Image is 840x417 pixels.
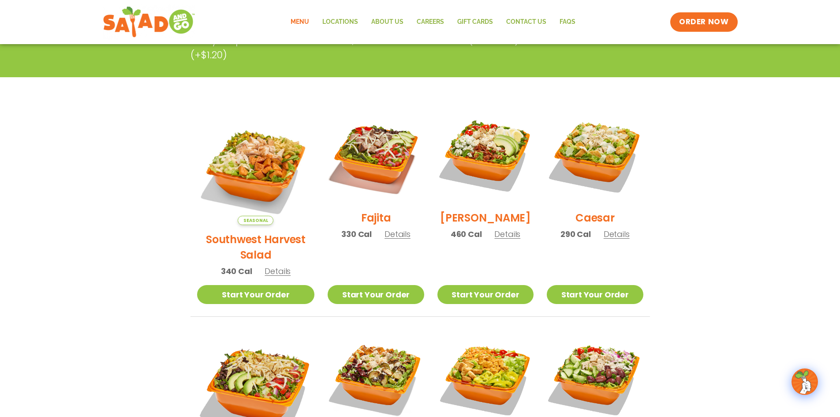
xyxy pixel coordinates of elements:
[365,12,410,32] a: About Us
[437,107,534,203] img: Product photo for Cobb Salad
[361,210,391,225] h2: Fajita
[494,229,520,240] span: Details
[197,232,315,263] h2: Southwest Harvest Salad
[792,369,817,394] img: wpChatIcon
[604,229,630,240] span: Details
[238,216,273,225] span: Seasonal
[385,229,411,240] span: Details
[265,266,291,277] span: Details
[316,12,365,32] a: Locations
[197,107,315,225] img: Product photo for Southwest Harvest Salad
[547,107,643,203] img: Product photo for Caesar Salad
[440,210,531,225] h2: [PERSON_NAME]
[451,228,482,240] span: 460 Cal
[575,210,615,225] h2: Caesar
[328,107,424,203] img: Product photo for Fajita Salad
[547,285,643,304] a: Start Your Order
[679,17,728,27] span: ORDER NOW
[284,12,582,32] nav: Menu
[560,228,591,240] span: 290 Cal
[221,265,252,277] span: 340 Cal
[500,12,553,32] a: Contact Us
[437,285,534,304] a: Start Your Order
[341,228,372,240] span: 330 Cal
[553,12,582,32] a: FAQs
[451,12,500,32] a: GIFT CARDS
[103,4,196,40] img: new-SAG-logo-768×292
[190,33,583,62] p: Pick your protein: roasted chicken, buffalo chicken or tofu (included) or steak (+$1.20)
[197,285,315,304] a: Start Your Order
[670,12,737,32] a: ORDER NOW
[284,12,316,32] a: Menu
[410,12,451,32] a: Careers
[328,285,424,304] a: Start Your Order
